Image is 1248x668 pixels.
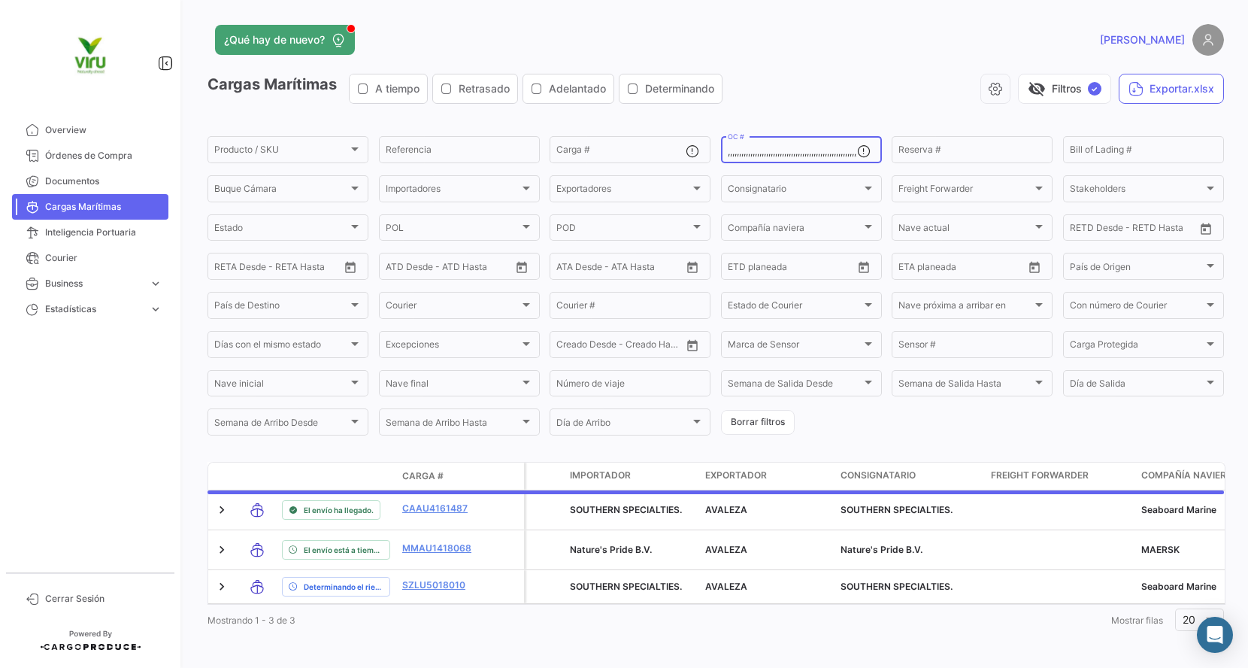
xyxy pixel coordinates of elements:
span: Estado de Courier [728,302,862,313]
datatable-header-cell: Carga Protegida [526,463,564,490]
span: Compañía naviera [1141,469,1233,482]
span: País de Origen [1070,263,1204,274]
button: ¿Qué hay de nuevo? [215,25,355,55]
input: ATA Desde [556,263,602,274]
span: POL [386,225,519,235]
span: Exportadores [556,186,690,196]
span: ¿Qué hay de nuevo? [224,32,325,47]
input: Creado Desde [556,342,611,352]
datatable-header-cell: Estado de Envio [276,470,396,482]
span: Overview [45,123,162,137]
a: Cargas Marítimas [12,194,168,220]
button: Borrar filtros [721,410,795,435]
span: Órdenes de Compra [45,149,162,162]
span: SOUTHERN SPECIALTIES. [841,504,953,515]
span: Semana de Salida Desde [728,381,862,391]
a: Expand/Collapse Row [214,542,229,557]
span: Determinando [645,81,714,96]
datatable-header-cell: Freight Forwarder [985,463,1135,490]
span: Carga # [402,469,444,483]
datatable-header-cell: Póliza [486,470,524,482]
span: ✓ [1088,82,1101,96]
span: Carga Protegida [1070,342,1204,352]
a: CAAU4161487 [402,502,480,515]
span: Stakeholders [1070,186,1204,196]
span: Nave final [386,381,519,391]
datatable-header-cell: Importador [564,463,699,490]
datatable-header-cell: Consignatario [835,463,985,490]
span: Documentos [45,175,162,188]
span: [PERSON_NAME] [1100,32,1185,47]
span: Courier [45,251,162,265]
input: ATD Desde [386,263,433,274]
a: Documentos [12,169,168,194]
span: 20 [1183,613,1196,626]
span: Courier [386,302,519,313]
span: Importador [570,469,631,482]
span: Mostrando 1 - 3 de 3 [207,615,295,626]
button: Open calendar [1195,217,1217,240]
div: Abrir Intercom Messenger [1197,617,1233,653]
button: Adelantado [523,74,613,103]
span: Retrasado [459,81,510,96]
input: Desde [898,263,925,274]
button: Open calendar [339,256,362,278]
span: MAERSK [1141,544,1180,555]
input: Desde [728,263,755,274]
button: Open calendar [681,256,704,278]
span: A tiempo [375,81,420,96]
span: Determinando el riesgo ... [304,581,383,593]
datatable-header-cell: Modo de Transporte [238,470,276,482]
span: AVALEZA [705,544,747,555]
span: Día de Salida [1070,381,1204,391]
input: ATA Hasta [613,263,672,274]
span: Nave actual [898,225,1032,235]
button: Open calendar [681,334,704,357]
button: Retrasado [433,74,517,103]
img: placeholder-user.png [1192,24,1224,56]
span: expand_more [149,277,162,290]
span: Nave próxima a arribar en [898,302,1032,313]
span: Con número de Courier [1070,302,1204,313]
span: Nature's Pride B.V. [570,544,652,555]
a: Overview [12,117,168,143]
a: Courier [12,245,168,271]
span: Estadísticas [45,302,143,316]
a: SZLU5018010 [402,578,480,592]
span: Freight Forwarder [898,186,1032,196]
img: viru.png [53,18,128,93]
span: Días con el mismo estado [214,342,348,352]
span: Exportador [705,469,767,482]
span: El envío ha llegado. [304,504,374,516]
span: Compañía naviera [728,225,862,235]
button: Open calendar [510,256,533,278]
button: visibility_offFiltros✓ [1018,74,1111,104]
input: Creado Hasta [622,342,681,352]
input: Desde [1070,225,1097,235]
span: Adelantado [549,81,606,96]
span: El envío está a tiempo. [304,544,383,556]
span: Semana de Arribo Desde [214,420,348,430]
span: visibility_off [1028,80,1046,98]
span: País de Destino [214,302,348,313]
span: Día de Arribo [556,420,690,430]
button: Exportar.xlsx [1119,74,1224,104]
a: Inteligencia Portuaria [12,220,168,245]
span: Semana de Arribo Hasta [386,420,519,430]
span: Semana de Salida Hasta [898,381,1032,391]
span: Importadores [386,186,519,196]
datatable-header-cell: Exportador [699,463,835,490]
span: Excepciones [386,342,519,352]
h3: Cargas Marítimas [207,74,727,104]
span: SOUTHERN SPECIALTIES. [570,504,682,515]
span: Estado [214,225,348,235]
input: Desde [214,263,241,274]
button: Open calendar [1023,256,1046,278]
span: SOUTHERN SPECIALTIES. [570,581,682,592]
span: Nave inicial [214,381,348,391]
span: Seaboard Marine [1141,504,1216,515]
a: Órdenes de Compra [12,143,168,169]
span: Buque Cámara [214,186,348,196]
span: expand_more [149,302,162,316]
span: Seaboard Marine [1141,581,1216,592]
